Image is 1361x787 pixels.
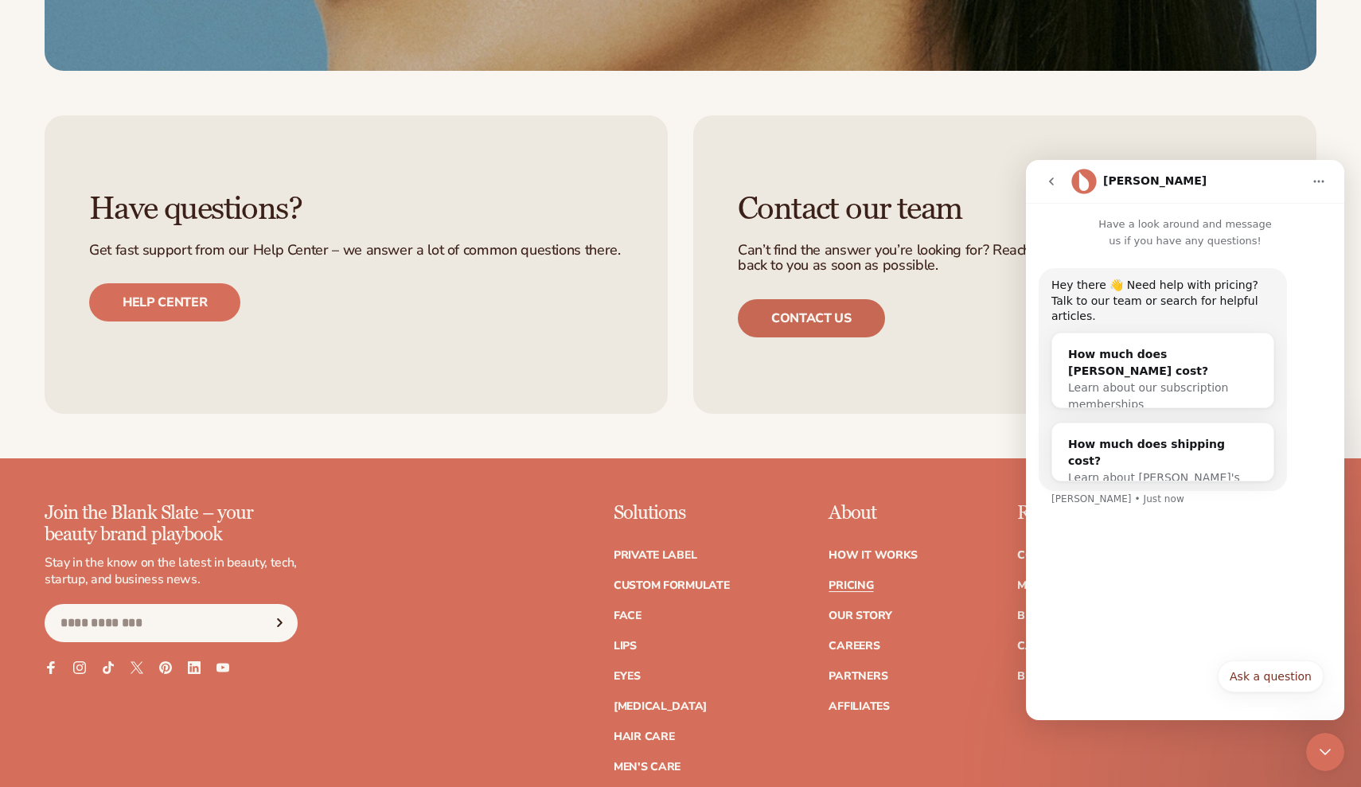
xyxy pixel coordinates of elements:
a: Contact us [738,299,885,337]
p: Stay in the know on the latest in beauty, tech, startup, and business news. [45,555,298,588]
a: Custom formulate [614,580,730,591]
a: Lips [614,641,637,652]
a: Connect your store [1017,550,1143,561]
a: Case Studies [1017,641,1096,652]
a: Our Story [829,610,891,621]
a: Affiliates [829,701,889,712]
p: Resources [1017,503,1143,524]
a: Men's Care [614,762,680,773]
p: Join the Blank Slate – your beauty brand playbook [45,503,298,545]
a: Pricing [829,580,873,591]
h3: Have questions? [89,192,623,227]
a: Blanka Academy [1017,610,1123,621]
iframe: Intercom live chat [1026,160,1344,720]
iframe: Intercom live chat [1306,733,1344,771]
a: Eyes [614,671,641,682]
a: How It Works [829,550,918,561]
a: Marketing services [1017,580,1138,591]
a: Private label [614,550,696,561]
a: [MEDICAL_DATA] [614,701,707,712]
h3: Contact our team [738,192,1272,227]
p: About [829,503,918,524]
a: Face [614,610,642,621]
p: Get fast support from our Help Center – we answer a lot of common questions there. [89,243,623,259]
a: Hair Care [614,731,674,742]
p: Can’t find the answer you’re looking for? Reach out to our team directly and we’ll get back to yo... [738,243,1272,275]
a: Beyond the brand [1017,671,1132,682]
a: Help center [89,283,240,321]
p: Solutions [614,503,730,524]
a: Partners [829,671,887,682]
a: Careers [829,641,879,652]
button: Subscribe [262,604,297,642]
